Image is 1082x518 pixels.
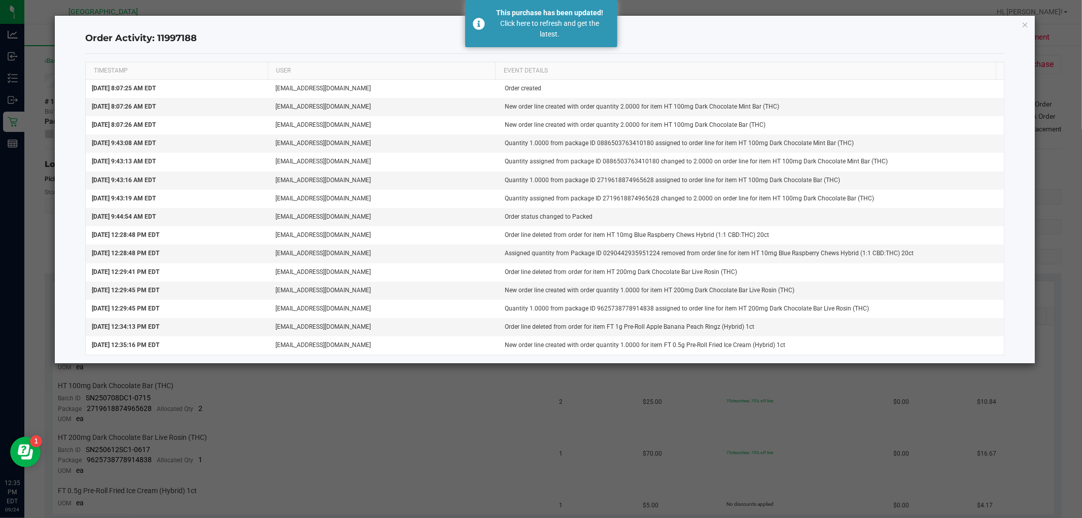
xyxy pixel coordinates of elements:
[499,282,1004,300] td: New order line created with order quantity 1.0000 for item HT 200mg Dark Chocolate Bar Live Rosin...
[269,282,499,300] td: [EMAIL_ADDRESS][DOMAIN_NAME]
[92,121,156,128] span: [DATE] 8:07:26 AM EDT
[92,158,156,165] span: [DATE] 9:43:13 AM EDT
[499,80,1004,98] td: Order created
[269,226,499,245] td: [EMAIL_ADDRESS][DOMAIN_NAME]
[269,80,499,98] td: [EMAIL_ADDRESS][DOMAIN_NAME]
[92,268,159,275] span: [DATE] 12:29:41 PM EDT
[269,300,499,318] td: [EMAIL_ADDRESS][DOMAIN_NAME]
[499,245,1004,263] td: Assigned quantity from Package ID 0290442935951224 removed from order line for item HT 10mg Blue ...
[499,153,1004,171] td: Quantity assigned from package ID 0886503763410180 changed to 2.0000 on order line for item HT 10...
[92,341,159,349] span: [DATE] 12:35:16 PM EDT
[92,250,159,257] span: [DATE] 12:28:48 PM EDT
[499,263,1004,282] td: Order line deleted from order for item HT 200mg Dark Chocolate Bar Live Rosin (THC)
[491,8,610,18] div: This purchase has been updated!
[92,103,156,110] span: [DATE] 8:07:26 AM EDT
[499,208,1004,226] td: Order status changed to Packed
[268,62,495,80] th: USER
[269,245,499,263] td: [EMAIL_ADDRESS][DOMAIN_NAME]
[92,305,159,312] span: [DATE] 12:29:45 PM EDT
[499,190,1004,208] td: Quantity assigned from package ID 2719618874965628 changed to 2.0000 on order line for item HT 10...
[92,140,156,147] span: [DATE] 9:43:08 AM EDT
[92,323,159,330] span: [DATE] 12:34:13 PM EDT
[269,134,499,153] td: [EMAIL_ADDRESS][DOMAIN_NAME]
[10,437,41,467] iframe: Resource center
[269,208,499,226] td: [EMAIL_ADDRESS][DOMAIN_NAME]
[491,18,610,40] div: Click here to refresh and get the latest.
[92,213,156,220] span: [DATE] 9:44:54 AM EDT
[269,318,499,336] td: [EMAIL_ADDRESS][DOMAIN_NAME]
[269,263,499,282] td: [EMAIL_ADDRESS][DOMAIN_NAME]
[269,153,499,171] td: [EMAIL_ADDRESS][DOMAIN_NAME]
[499,171,1004,190] td: Quantity 1.0000 from package ID 2719618874965628 assigned to order line for item HT 100mg Dark Ch...
[85,32,1004,45] h4: Order Activity: 11997188
[92,85,156,92] span: [DATE] 8:07:25 AM EDT
[269,98,499,116] td: [EMAIL_ADDRESS][DOMAIN_NAME]
[92,287,159,294] span: [DATE] 12:29:45 PM EDT
[30,435,42,447] iframe: Resource center unread badge
[86,62,268,80] th: TIMESTAMP
[495,62,995,80] th: EVENT DETAILS
[269,190,499,208] td: [EMAIL_ADDRESS][DOMAIN_NAME]
[499,226,1004,245] td: Order line deleted from order for item HT 10mg Blue Raspberry Chews Hybrid (1:1 CBD:THC) 20ct
[499,98,1004,116] td: New order line created with order quantity 2.0000 for item HT 100mg Dark Chocolate Mint Bar (THC)
[499,300,1004,318] td: Quantity 1.0000 from package ID 9625738778914838 assigned to order line for item HT 200mg Dark Ch...
[499,116,1004,134] td: New order line created with order quantity 2.0000 for item HT 100mg Dark Chocolate Bar (THC)
[92,231,159,238] span: [DATE] 12:28:48 PM EDT
[269,116,499,134] td: [EMAIL_ADDRESS][DOMAIN_NAME]
[92,195,156,202] span: [DATE] 9:43:19 AM EDT
[499,134,1004,153] td: Quantity 1.0000 from package ID 0886503763410180 assigned to order line for item HT 100mg Dark Ch...
[269,336,499,354] td: [EMAIL_ADDRESS][DOMAIN_NAME]
[499,336,1004,354] td: New order line created with order quantity 1.0000 for item FT 0.5g Pre-Roll Fried Ice Cream (Hybr...
[499,318,1004,336] td: Order line deleted from order for item FT 1g Pre-Roll Apple Banana Peach Ringz (Hybrid) 1ct
[92,177,156,184] span: [DATE] 9:43:16 AM EDT
[269,171,499,190] td: [EMAIL_ADDRESS][DOMAIN_NAME]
